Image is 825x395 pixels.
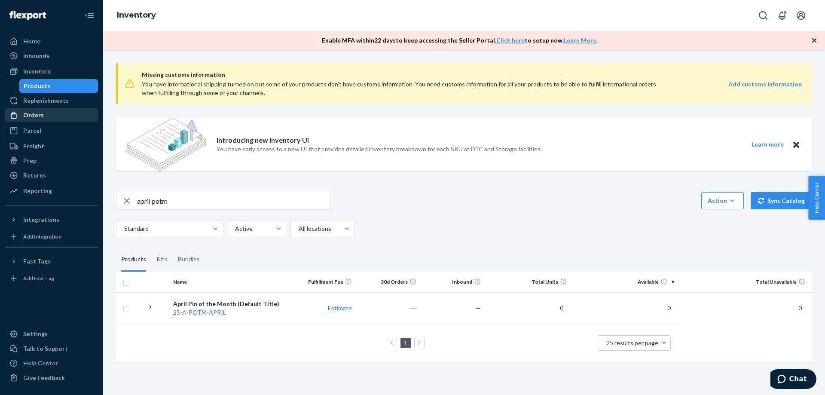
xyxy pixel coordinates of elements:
[23,126,41,135] div: Parcel
[23,344,68,353] div: Talk to Support
[791,139,802,150] button: Close
[5,64,98,78] a: Inventory
[678,272,812,292] th: Total Unavailable
[189,309,207,316] em: POTM
[137,192,330,209] input: Search inventory by name or sku
[209,309,226,316] em: APRIL
[5,34,98,48] a: Home
[81,7,98,24] button: Close Navigation
[476,304,481,312] span: —
[606,339,658,346] span: 25 results per page
[23,359,58,367] div: Help Center
[355,272,420,292] th: 30d Orders
[173,308,287,317] div: 25-A- -
[556,304,567,312] span: 0
[420,272,484,292] th: Inbound
[23,233,61,240] div: Add Integration
[5,327,98,341] a: Settings
[328,304,352,312] a: Estimate
[142,70,802,80] span: Missing customs information
[217,145,542,153] p: You have early access to a new UI that provides detailed inventory breakdown for each SKU at DTC ...
[5,184,98,198] a: Reporting
[23,171,46,180] div: Returns
[5,124,98,138] a: Parcel
[770,369,816,391] iframe: Opens a widget where you can chat to one of our agents
[217,135,309,145] p: Introducing new Inventory UI
[5,168,98,182] a: Returns
[5,371,98,385] button: Give Feedback
[795,304,805,312] span: 0
[773,7,791,24] button: Open notifications
[5,272,98,285] a: Add Fast Tag
[570,272,678,292] th: Available
[142,80,670,97] div: You have international shipping turned on but some of your products don’t have customs informatio...
[234,224,235,233] input: Active
[322,36,598,45] p: Enable MFA within 22 days to keep accessing the Seller Portal. to setup now. .
[701,192,744,209] button: Action
[5,254,98,268] button: Fast Tags
[746,139,789,150] button: Learn more
[5,139,98,153] a: Freight
[708,196,737,205] div: Action
[23,37,40,46] div: Home
[24,82,50,90] div: Products
[126,118,206,171] img: new-reports-banner-icon.82668bd98b6a51aee86340f2a7b77ae3.png
[5,213,98,227] button: Integrations
[808,176,825,220] button: Help Center
[23,156,37,165] div: Prep
[5,94,98,107] a: Replenishments
[5,154,98,168] a: Prep
[23,52,49,60] div: Inbounds
[121,248,146,272] div: Products
[355,292,420,324] td: ―
[170,272,290,292] th: Name
[728,80,802,97] a: Add customs information
[291,272,355,292] th: Fulfillment Fee
[5,230,98,244] a: Add Integration
[664,304,674,312] span: 0
[23,187,52,195] div: Reporting
[23,275,54,282] div: Add Fast Tag
[564,37,596,44] a: Learn More
[110,3,163,28] ol: breadcrumbs
[23,111,44,119] div: Orders
[19,79,98,93] a: Products
[117,10,156,20] a: Inventory
[402,339,409,346] a: Page 1 is your current page
[23,142,44,150] div: Freight
[9,11,46,20] img: Flexport logo
[5,108,98,122] a: Orders
[23,215,59,224] div: Integrations
[178,248,200,272] div: Bundles
[23,67,51,76] div: Inventory
[23,330,48,338] div: Settings
[23,257,51,266] div: Fast Tags
[298,224,299,233] input: All locations
[5,49,98,63] a: Inbounds
[5,342,98,355] button: Talk to Support
[173,300,287,308] div: April Pin of the Month (Default Title)
[123,224,124,233] input: Standard
[23,96,69,105] div: Replenishments
[496,37,525,44] a: Click here
[23,374,65,382] div: Give Feedback
[755,7,772,24] button: Open Search Box
[484,272,570,292] th: Total Units
[792,7,810,24] button: Open account menu
[5,356,98,370] a: Help Center
[751,192,812,209] button: Sync Catalog
[156,248,168,272] div: Kits
[728,80,802,88] strong: Add customs information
